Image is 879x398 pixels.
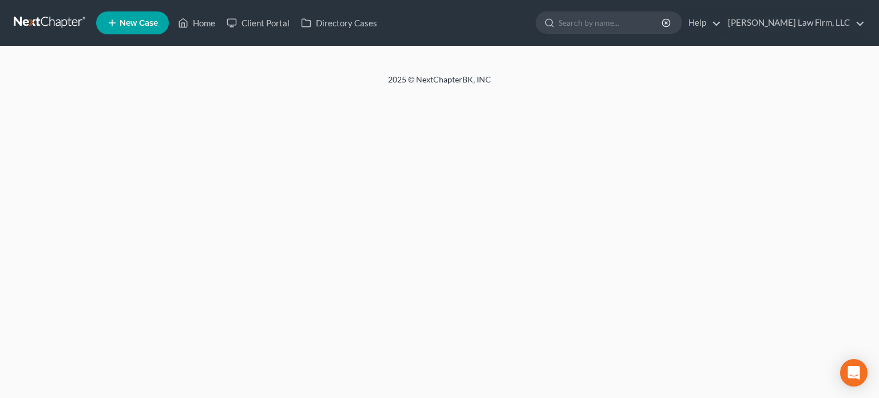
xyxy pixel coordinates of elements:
a: Directory Cases [295,13,383,33]
input: Search by name... [559,12,663,33]
div: Open Intercom Messenger [840,359,868,387]
a: Client Portal [221,13,295,33]
span: New Case [120,19,158,27]
a: [PERSON_NAME] Law Firm, LLC [722,13,865,33]
a: Home [172,13,221,33]
a: Help [683,13,721,33]
div: 2025 © NextChapterBK, INC [113,74,766,94]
